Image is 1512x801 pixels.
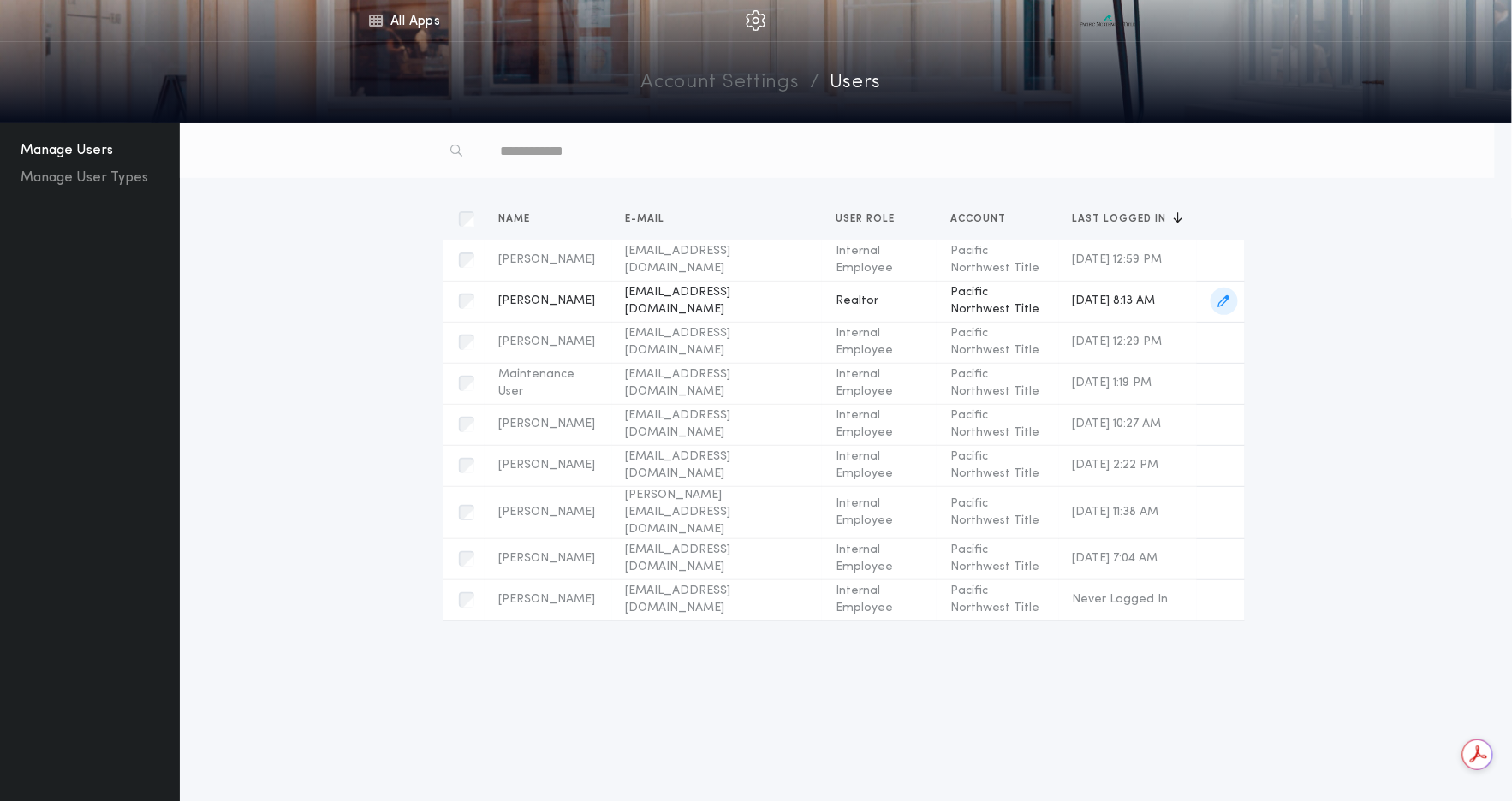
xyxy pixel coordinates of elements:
[836,325,923,359] span: Internal Employee
[810,68,819,98] p: /
[1073,293,1183,310] span: [DATE] 8:13 AM
[1073,375,1183,392] span: [DATE] 1:19 PM
[836,542,923,576] span: Internal Employee
[626,325,809,359] span: [EMAIL_ADDRESS][DOMAIN_NAME]
[626,243,809,277] span: [EMAIL_ADDRESS][DOMAIN_NAME]
[14,137,120,164] button: Manage Users
[830,68,882,98] a: users
[498,214,537,224] span: Name
[1073,334,1183,351] span: [DATE] 12:29 PM
[836,495,923,530] span: Internal Employee
[836,366,923,400] span: Internal Employee
[950,583,1045,617] span: Pacific Northwest Title
[498,591,598,608] span: [PERSON_NAME]
[950,325,1045,359] span: Pacific Northwest Title
[950,407,1045,442] span: Pacific Northwest Title
[498,457,598,474] span: [PERSON_NAME]
[626,542,809,576] span: [EMAIL_ADDRESS][DOMAIN_NAME]
[950,243,1045,277] span: Pacific Northwest Title
[836,214,902,224] span: User Role
[498,293,598,310] span: [PERSON_NAME]
[498,416,598,433] span: [PERSON_NAME]
[641,68,800,98] a: Account Settings
[836,293,923,310] span: Realtor
[498,334,598,351] span: [PERSON_NAME]
[626,366,809,400] span: [EMAIL_ADDRESS][DOMAIN_NAME]
[626,284,809,318] span: [EMAIL_ADDRESS][DOMAIN_NAME]
[1073,550,1183,567] span: [DATE] 7:04 AM
[14,164,155,192] button: Manage User Types
[836,583,923,617] span: Internal Employee
[836,407,923,442] span: Internal Employee
[1078,12,1138,29] img: vs-icon
[626,583,809,617] span: [EMAIL_ADDRESS][DOMAIN_NAME]
[626,448,809,483] span: [EMAIL_ADDRESS][DOMAIN_NAME]
[1073,591,1183,608] span: Never Logged In
[950,214,1013,224] span: Account
[626,487,809,538] span: [PERSON_NAME][EMAIL_ADDRESS][DOMAIN_NAME]
[498,366,598,400] span: Maintenance User
[950,448,1045,483] span: Pacific Northwest Title
[950,542,1045,576] span: Pacific Northwest Title
[950,495,1045,530] span: Pacific Northwest Title
[836,448,923,483] span: Internal Employee
[1073,252,1183,269] span: [DATE] 12:59 PM
[746,10,766,31] img: img
[836,243,923,277] span: Internal Employee
[950,366,1045,400] span: Pacific Northwest Title
[626,407,809,442] span: [EMAIL_ADDRESS][DOMAIN_NAME]
[1073,416,1183,433] span: [DATE] 10:27 AM
[498,550,598,567] span: [PERSON_NAME]
[498,252,598,269] span: [PERSON_NAME]
[498,504,598,521] span: [PERSON_NAME]
[1073,214,1174,224] span: Last Logged In
[950,284,1045,318] span: Pacific Northwest Title
[1073,457,1183,474] span: [DATE] 2:22 PM
[1073,504,1183,521] span: [DATE] 11:38 AM
[626,214,672,224] span: E-mail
